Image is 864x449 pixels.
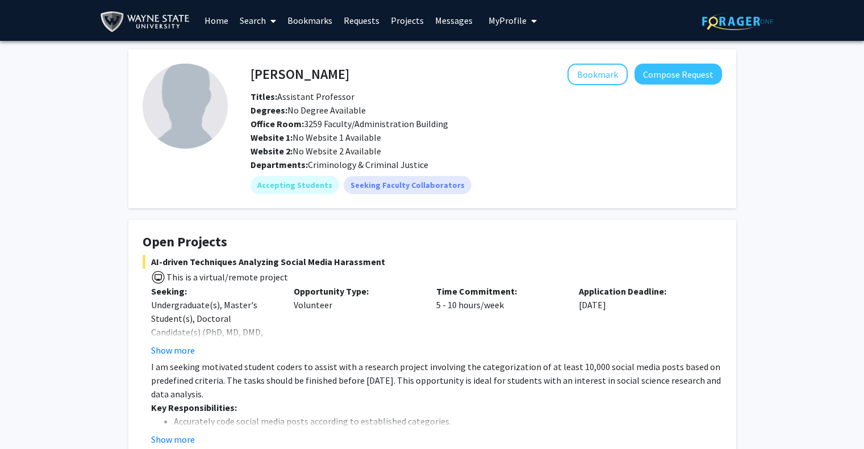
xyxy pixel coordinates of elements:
[251,91,277,102] b: Titles:
[251,91,354,102] span: Assistant Professor
[151,343,195,357] button: Show more
[151,298,277,353] div: Undergraduate(s), Master's Student(s), Doctoral Candidate(s) (PhD, MD, DMD, PharmD, etc.)
[151,433,195,446] button: Show more
[251,176,339,194] mat-chip: Accepting Students
[199,1,234,40] a: Home
[567,64,628,85] button: Add Siying Guo to Bookmarks
[251,64,349,85] h4: [PERSON_NAME]
[635,64,722,85] button: Compose Request to Siying Guo
[100,9,195,35] img: Wayne State University Logo
[251,145,381,157] span: No Website 2 Available
[251,145,293,157] b: Website 2:
[251,132,381,143] span: No Website 1 Available
[151,402,237,413] strong: Key Responsibilities:
[251,118,448,129] span: 3259 Faculty/Administration Building
[436,284,562,298] p: Time Commitment:
[338,1,385,40] a: Requests
[570,284,713,357] div: [DATE]
[251,104,366,116] span: No Degree Available
[143,255,722,268] span: AI-driven Techniques Analyzing Social Media Harassment
[429,1,478,40] a: Messages
[344,176,471,194] mat-chip: Seeking Faculty Collaborators
[251,118,304,129] b: Office Room:
[308,159,428,170] span: Criminology & Criminal Justice
[174,414,722,428] li: Accurately code social media posts according to established categories.
[702,12,773,30] img: ForagerOne Logo
[294,284,419,298] p: Opportunity Type:
[251,104,287,116] b: Degrees:
[251,159,308,170] b: Departments:
[579,284,704,298] p: Application Deadline:
[489,15,527,26] span: My Profile
[282,1,338,40] a: Bookmarks
[385,1,429,40] a: Projects
[285,284,428,357] div: Volunteer
[251,132,293,143] b: Website 1:
[151,284,277,298] p: Seeking:
[165,271,288,283] span: This is a virtual/remote project
[9,398,48,440] iframe: Chat
[143,64,228,149] img: Profile Picture
[143,234,722,250] h4: Open Projects
[234,1,282,40] a: Search
[428,284,570,357] div: 5 - 10 hours/week
[151,360,722,401] p: I am seeking motivated student coders to assist with a research project involving the categorizat...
